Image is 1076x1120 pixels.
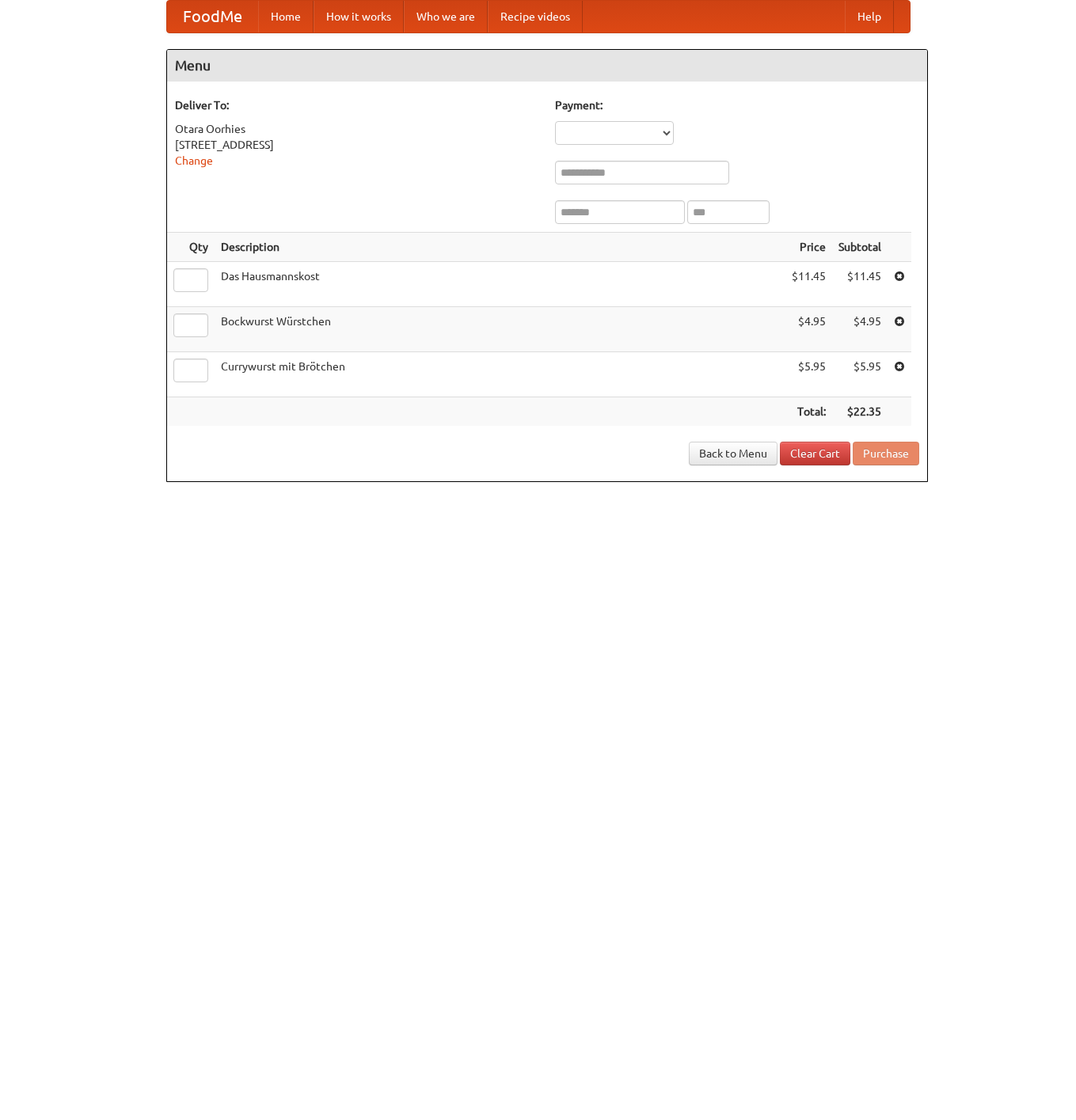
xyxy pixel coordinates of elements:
[167,1,258,32] a: FoodMe
[167,233,215,262] th: Qty
[845,1,894,32] a: Help
[215,352,785,397] td: Currywurst mit Brötchen
[832,233,888,262] th: Subtotal
[175,137,539,153] div: [STREET_ADDRESS]
[404,1,488,32] a: Who we are
[215,307,785,352] td: Bockwurst Würstchen
[832,262,888,307] td: $11.45
[689,442,778,465] a: Back to Menu
[314,1,404,32] a: How it works
[780,442,850,465] a: Clear Cart
[488,1,583,32] a: Recipe videos
[215,262,785,307] td: Das Hausmannskost
[785,233,832,262] th: Price
[785,352,832,397] td: $5.95
[853,442,919,465] button: Purchase
[785,397,832,427] th: Total:
[175,154,213,167] a: Change
[785,262,832,307] td: $11.45
[175,97,539,113] h5: Deliver To:
[832,307,888,352] td: $4.95
[215,233,785,262] th: Description
[175,121,539,137] div: Otara Oorhies
[555,97,919,113] h5: Payment:
[832,352,888,397] td: $5.95
[258,1,314,32] a: Home
[167,50,927,82] h4: Menu
[832,397,888,427] th: $22.35
[785,307,832,352] td: $4.95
